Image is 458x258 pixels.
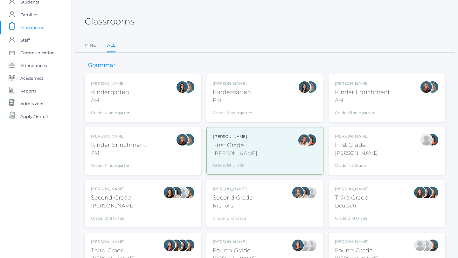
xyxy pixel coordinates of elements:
div: Cari Burke [298,186,311,199]
div: AM [335,97,390,104]
div: Kinder Enrichment [91,141,146,149]
div: Katie Watters [420,186,433,199]
span: Families [20,8,38,21]
div: Fourth Grade [335,246,379,255]
div: PM [91,149,146,157]
div: [PERSON_NAME] [335,239,379,245]
div: Courtney Nicholls [182,186,195,199]
div: Maureen Doyle [426,81,439,93]
div: Grade: 1st Grade [213,160,257,168]
div: Juliana Fowler [182,239,195,252]
div: [PERSON_NAME] [213,150,257,157]
div: Grade: 1st Grade [335,160,379,168]
div: Maureen Doyle [182,133,195,146]
div: Grade: Kindergarten [91,107,130,116]
div: [PERSON_NAME] [335,81,390,86]
div: Heather Porter [420,239,433,252]
div: Andrea Deutsch [170,239,182,252]
div: Kindergarten [91,88,130,97]
div: Nicole Dean [176,133,189,146]
div: Courtney Nicholls [292,186,304,199]
div: Heather Porter [304,239,317,252]
div: PM [213,97,252,104]
div: Lydia Chaffin [298,239,311,252]
div: Heather Wallock [426,133,439,146]
div: Lydia Chaffin [413,239,426,252]
h3: Grammar [85,62,119,69]
div: Emily Balli [163,186,176,199]
div: [PERSON_NAME] [213,81,252,86]
div: Juliana Fowler [426,186,439,199]
div: [PERSON_NAME] [335,149,379,157]
span: Attendances [20,59,47,72]
div: Grade: Kindergarten [213,107,252,116]
div: Ellie Bradley [292,239,304,252]
div: Maureen Doyle [304,81,317,93]
div: [PERSON_NAME] [91,133,146,139]
span: Academics [20,72,43,85]
div: Second Grade [213,193,253,202]
div: Kinder Enrichment [335,88,390,97]
div: Third Grade [91,246,135,255]
div: Heather Wallock [304,134,317,146]
span: Admissions [20,97,44,110]
div: Fourth Grade [213,246,257,255]
a: Mine [85,39,96,52]
div: Jordyn Dewey [298,81,311,93]
div: AM [91,97,130,104]
span: Apply / Enroll [20,110,48,123]
a: All [107,39,115,53]
div: Grade: 2nd Grade [213,212,253,221]
div: Liv Barber [298,134,310,146]
div: Nicole Dean [420,81,433,93]
span: Communication [20,46,55,59]
div: First Grade [213,141,257,150]
div: Sarah Armstrong [176,186,189,199]
span: Staff [20,34,30,46]
div: Sarah Armstrong [304,186,317,199]
div: [PERSON_NAME] [91,81,130,86]
h2: Classrooms [85,17,135,26]
div: [PERSON_NAME] [213,186,253,192]
div: Grade: 3rd Grade [335,212,369,221]
div: [PERSON_NAME] [335,133,379,139]
div: Third Grade [335,193,369,202]
span: Classrooms [20,21,44,34]
div: [PERSON_NAME] [213,134,257,139]
div: First Grade [335,141,379,149]
div: Katie Watters [176,239,189,252]
div: Second Grade [91,193,135,202]
div: Lori Webster [163,239,176,252]
div: Grade: 2nd Grade [91,212,135,221]
div: [PERSON_NAME] [213,239,257,245]
div: Ellie Bradley [426,239,439,252]
div: Cari Burke [170,186,182,199]
div: [PERSON_NAME] [335,186,369,192]
div: Nicholls [213,202,253,210]
div: Kindergarten [213,88,252,97]
div: Deutsch [335,202,369,210]
div: [PERSON_NAME] [91,239,135,245]
div: Andrea Deutsch [413,186,426,199]
div: [PERSON_NAME] [91,202,135,210]
div: Grade: Kindergarten [335,107,390,116]
div: Maureen Doyle [182,81,195,93]
span: Reports [20,85,36,97]
div: Jaimie Watson [420,133,433,146]
div: Grade: Kindergarten [91,160,146,168]
div: Jordyn Dewey [176,81,189,93]
div: [PERSON_NAME] [91,186,135,192]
